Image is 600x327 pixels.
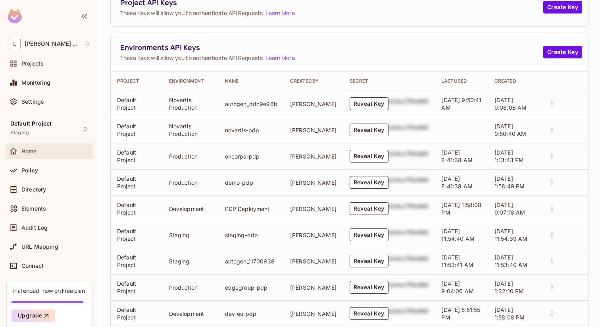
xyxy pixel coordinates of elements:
[163,117,219,143] td: Novartis Production
[111,195,163,222] td: Default Project
[388,255,429,267] div: b24cc7f8c660
[494,254,528,268] span: [DATE] 11:53:40 AM
[350,202,388,215] button: Reveal Key
[284,143,343,169] td: [PERSON_NAME]
[494,228,528,242] span: [DATE] 11:54:39 AM
[25,41,81,47] span: Workspace: Lumia Security
[284,195,343,222] td: [PERSON_NAME]
[494,201,525,216] span: [DATE] 9:07:18 AM
[10,120,52,127] span: Default Project
[111,300,163,327] td: Default Project
[441,175,473,190] span: [DATE] 8:41:38 AM
[494,175,525,190] span: [DATE] 1:58:49 PM
[546,98,558,109] button: actions
[163,169,219,195] td: Production
[111,222,163,248] td: Default Project
[284,248,343,274] td: [PERSON_NAME]
[111,274,163,300] td: Default Project
[21,167,38,174] span: Policy
[494,78,534,84] div: Created
[21,60,44,67] span: Projects
[350,176,388,189] button: Reveal Key
[441,254,473,268] span: [DATE] 11:53:41 AM
[388,228,429,241] div: b24cc7f8c660
[546,203,558,214] button: actions
[441,306,480,321] span: [DATE] 5:51:55 PM
[225,78,277,84] div: Name
[494,306,525,321] span: [DATE] 1:58:08 PM
[219,169,284,195] td: demo-pdp
[290,78,337,84] div: Created By
[265,9,294,17] a: Learn More
[388,124,429,136] div: b24cc7f8c660
[21,263,44,269] span: Connect
[111,248,163,274] td: Default Project
[219,274,284,300] td: edgegroup-pdp
[441,97,481,111] span: [DATE] 9:50:41 AM
[284,274,343,300] td: [PERSON_NAME]
[111,117,163,143] td: Default Project
[163,143,219,169] td: Production
[12,310,55,322] button: Upgrade
[388,97,429,110] div: b24cc7f8c660
[546,177,558,188] button: actions
[117,78,156,84] div: Project
[219,300,284,327] td: dev-eu-pdp
[546,229,558,240] button: actions
[219,143,284,169] td: oncorps-pdp
[543,46,582,58] button: Create Key
[9,38,21,49] span: L
[21,205,46,212] span: Elements
[388,176,429,189] div: b24cc7f8c660
[163,248,219,274] td: Staging
[8,9,22,23] img: SReyMgAAAABJRU5ErkJggg==
[350,255,388,267] button: Reveal Key
[219,117,284,143] td: novartis-pdp
[494,123,527,137] span: [DATE] 9:50:40 AM
[284,222,343,248] td: [PERSON_NAME]
[21,186,46,193] span: Directory
[546,282,558,293] button: actions
[546,124,558,135] button: actions
[546,151,558,162] button: actions
[546,308,558,319] button: actions
[111,91,163,117] td: Default Project
[219,222,284,248] td: staging-pdp
[111,143,163,169] td: Default Project
[163,300,219,327] td: Development
[163,91,219,117] td: Novartis Production
[120,54,543,62] span: These Keys will allow you to authenticate API Requests. .
[120,43,543,52] span: Environments API Keys
[543,1,582,14] button: Create Key
[12,287,85,294] div: Trial ended- now on Free plan
[388,281,429,294] div: b24cc7f8c660
[350,281,388,294] button: Reveal Key
[441,149,473,163] span: [DATE] 8:41:38 AM
[441,280,474,294] span: [DATE] 9:04:06 AM
[163,274,219,300] td: Production
[350,228,388,241] button: Reveal Key
[169,78,212,84] div: Environment
[10,130,29,136] span: Staging
[284,169,343,195] td: [PERSON_NAME]
[494,97,527,111] span: [DATE] 9:08:06 AM
[219,195,284,222] td: PDP Deployment
[494,280,524,294] span: [DATE] 1:32:10 PM
[388,202,429,215] div: b24cc7f8c660
[350,97,388,110] button: Reveal Key
[120,9,543,17] span: These Keys will allow you to authenticate API Requests. .
[219,248,284,274] td: autogen_11700938
[265,54,294,62] a: Learn More
[388,307,429,320] div: b24cc7f8c660
[284,91,343,117] td: [PERSON_NAME]
[546,255,558,267] button: actions
[350,78,429,84] div: Secret
[350,150,388,163] button: Reveal Key
[350,307,388,320] button: Reveal Key
[350,124,388,136] button: Reveal Key
[388,150,429,163] div: b24cc7f8c660
[21,224,48,231] span: Audit Log
[441,201,481,216] span: [DATE] 1:58:08 PM
[284,300,343,327] td: [PERSON_NAME]
[21,244,58,250] span: URL Mapping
